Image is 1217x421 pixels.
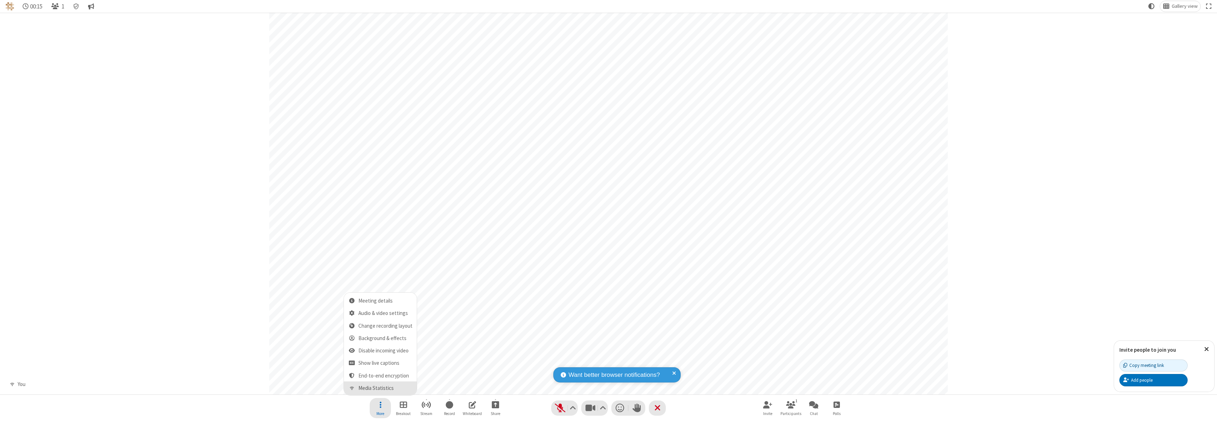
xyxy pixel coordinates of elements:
[763,411,772,416] span: Invite
[370,398,391,418] button: Open menu
[569,370,660,380] span: Want better browser notifications?
[780,398,801,418] button: Open participant list
[810,411,818,416] span: Chat
[1119,374,1188,386] button: Add people
[757,398,778,418] button: Invite participants (⌘+Shift+I)
[491,411,500,416] span: Share
[463,411,482,416] span: Whiteboard
[803,398,824,418] button: Open chat
[15,380,28,388] div: You
[358,310,413,316] span: Audio & video settings
[376,411,384,416] span: More
[611,400,628,416] button: Send a reaction
[358,348,413,354] span: Disable incoming video
[1203,1,1215,12] button: Fullscreen
[344,381,417,395] button: Media Statistics
[1123,362,1164,369] div: Copy meeting link
[1160,1,1200,12] button: Change layout
[1172,4,1198,9] span: Gallery view
[358,298,413,304] span: Meeting details
[62,3,64,10] span: 1
[444,411,455,416] span: Record
[358,323,413,329] span: Change recording layout
[439,398,460,418] button: Start recording
[344,356,417,369] button: Let you read the words that are spoken in the meeting
[485,398,506,418] button: Start sharing
[794,398,800,404] div: 1
[85,1,97,12] button: Conversation
[6,2,14,11] img: QA Selenium DO NOT DELETE OR CHANGE
[1199,341,1214,358] button: Close popover
[344,369,417,381] button: Add an extra layer of protection to your meeting with end-to-end encryption
[358,360,413,366] span: Show live captions
[826,398,847,418] button: Open poll
[780,411,801,416] span: Participants
[70,1,82,12] div: Meeting details Encryption enabled
[628,400,645,416] button: Raise hand
[551,400,578,416] button: Unmute (⌘+Shift+A)
[358,335,413,341] span: Background & effects
[48,1,67,12] button: Open participant list
[416,398,437,418] button: Start streaming
[20,1,46,12] div: Timer
[393,398,414,418] button: Manage Breakout Rooms
[358,385,413,391] span: Media Statistics
[1146,1,1158,12] button: Using system theme
[396,411,411,416] span: Breakout
[649,400,666,416] button: End or leave meeting
[344,332,417,344] button: Background & effects settings
[420,411,432,416] span: Stream
[358,373,413,379] span: End-to-end encryption
[344,293,417,306] button: Selenium Automation Staging Testing Account's Meeting
[833,411,841,416] span: Polls
[344,319,417,331] button: Control the recording layout of this meeting
[344,344,417,356] button: Control whether to receive incoming video
[462,398,483,418] button: Open shared whiteboard
[598,400,608,416] button: Video setting
[568,400,578,416] button: Audio settings
[30,3,42,10] span: 00:15
[344,306,417,319] button: Meeting settings
[581,400,608,416] button: Stop video (⌘+Shift+V)
[1119,359,1188,372] button: Copy meeting link
[1119,346,1176,353] label: Invite people to join you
